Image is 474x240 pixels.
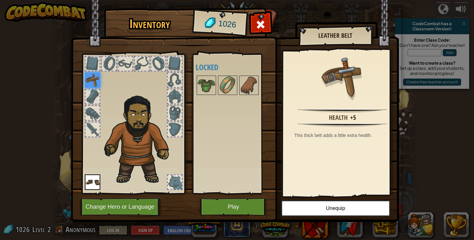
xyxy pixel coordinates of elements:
img: portrait.png [219,76,237,94]
img: portrait.png [197,76,215,94]
div: This thick belt adds a little extra health. [294,132,394,139]
span: 1026 [218,18,237,31]
img: duelist_hair.png [101,91,180,185]
div: Health [329,113,348,122]
img: portrait.png [240,76,258,94]
img: portrait.png [85,174,100,190]
div: +5 [350,113,356,122]
button: Unequip [281,200,390,216]
img: portrait.png [321,56,363,98]
button: Change Hero or Language [80,198,162,216]
button: Play [200,198,267,216]
h1: Inventory [109,17,191,31]
img: hr.png [297,123,387,127]
img: portrait.png [85,72,100,88]
h2: Leather Belt [305,32,366,39]
img: hr.png [297,109,387,113]
h4: Locked [196,63,277,71]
